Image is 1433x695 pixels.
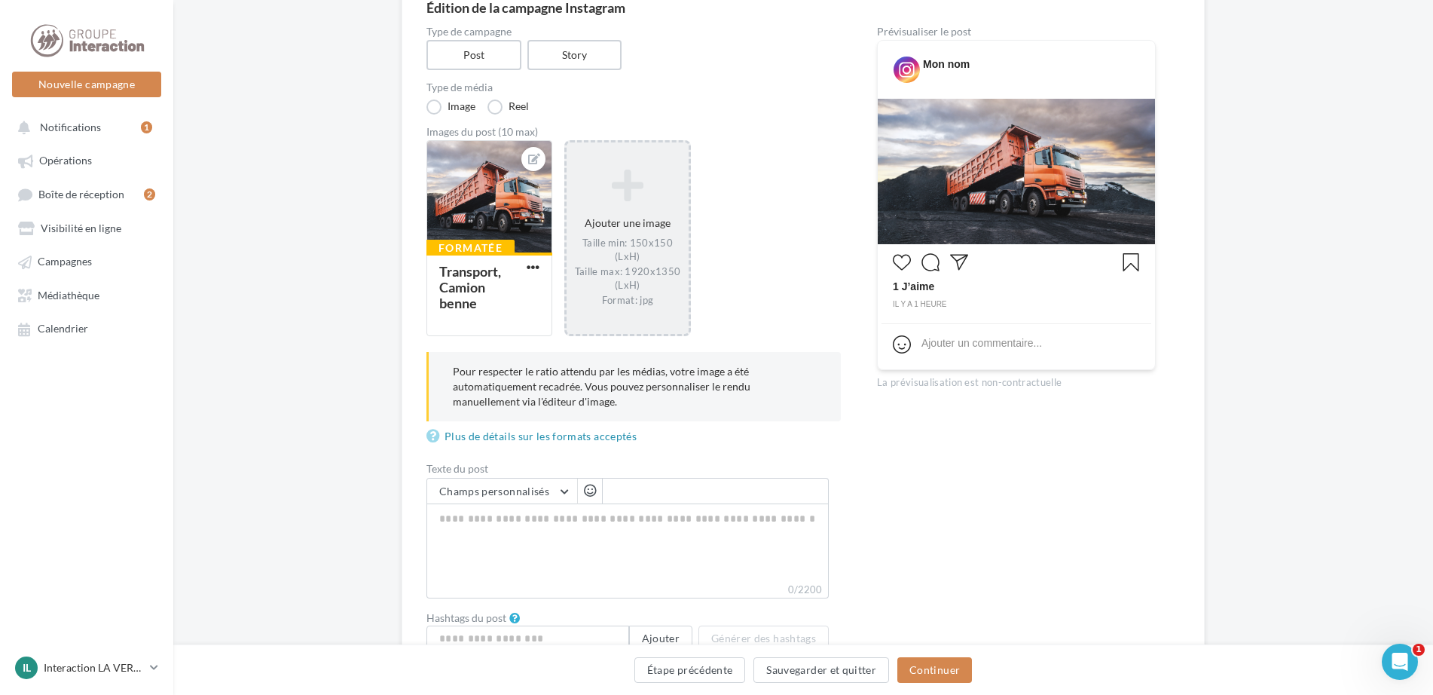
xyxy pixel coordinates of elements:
[893,279,1140,298] div: 1 J’aime
[698,626,829,651] button: Générer des hashtags
[38,188,124,201] span: Boîte de réception
[39,155,92,167] span: Opérations
[921,335,1042,351] div: Ajouter un commentaire...
[426,613,506,623] label: Hashtags du post
[41,222,121,234] span: Visibilité en ligne
[877,26,1156,37] div: Prévisualiser le post
[893,253,911,271] svg: J’aime
[426,26,829,37] label: Type de campagne
[893,298,1140,311] div: il y a 1 heure
[921,253,940,271] svg: Commenter
[38,289,99,302] span: Médiathèque
[439,485,549,498] span: Champs personnalisés
[426,82,829,93] label: Type de média
[144,188,155,201] div: 2
[23,660,31,675] span: IL
[427,479,577,504] button: Champs personnalisés
[1122,253,1140,271] svg: Enregistrer
[923,57,970,72] div: Mon nom
[426,582,829,599] label: 0/2200
[426,100,475,115] label: Image
[9,247,164,274] a: Campagnes
[44,660,144,675] p: Interaction LA VERPILLIERE
[950,253,968,271] svg: Partager la publication
[629,626,692,651] button: Ajouter
[893,335,911,354] svg: Emoji
[634,657,746,683] button: Étape précédente
[877,370,1156,390] div: La prévisualisation est non-contractuelle
[9,214,164,241] a: Visibilité en ligne
[426,1,1180,14] div: Édition de la campagne Instagram
[9,281,164,308] a: Médiathèque
[426,427,643,445] a: Plus de détails sur les formats acceptés
[426,464,829,474] label: Texte du post
[38,323,88,335] span: Calendrier
[527,40,622,70] label: Story
[12,654,161,682] a: IL Interaction LA VERPILLIERE
[12,72,161,97] button: Nouvelle campagne
[439,263,501,311] div: Transport, Camion benne
[1413,644,1425,656] span: 1
[453,364,817,409] p: Pour respecter le ratio attendu par les médias, votre image a été automatiquement recadrée. Vous ...
[9,113,158,140] button: Notifications 1
[9,314,164,341] a: Calendrier
[38,256,92,268] span: Campagnes
[9,180,164,208] a: Boîte de réception2
[1382,644,1418,680] iframe: Intercom live chat
[426,127,829,137] div: Images du post (10 max)
[40,121,101,133] span: Notifications
[141,121,152,133] div: 1
[753,657,889,683] button: Sauvegarder et quitter
[426,240,515,256] div: Formatée
[426,40,521,70] label: Post
[487,100,529,115] label: Reel
[9,146,164,173] a: Opérations
[897,657,972,683] button: Continuer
